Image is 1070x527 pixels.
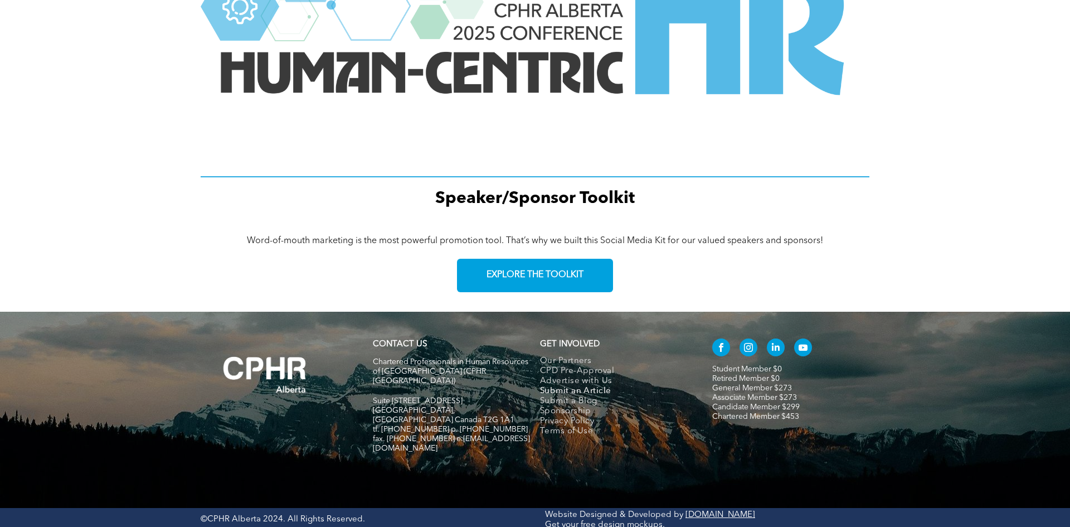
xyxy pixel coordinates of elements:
[540,386,689,397] a: Submit an Article
[712,375,780,383] a: Retired Member $0
[540,356,689,366] a: Our Partners
[201,515,365,524] span: ©CPHR Alberta 2024. All Rights Reserved.
[540,386,611,397] span: Submit an Article
[540,407,689,417] a: Sponsorship
[540,417,689,427] a: Privacy Policy
[373,435,530,452] span: fax. [PHONE_NUMBER] e:[EMAIL_ADDRESS][DOMAIN_NAME]
[373,358,528,385] span: Chartered Professionals in Human Resources of [GEOGRAPHIC_DATA] (CPHR [GEOGRAPHIC_DATA])
[712,384,792,392] a: General Member $273
[540,366,689,376] a: CPD Pre-Approval
[794,339,812,359] a: youtube
[712,403,800,411] a: Candidate Member $299
[540,397,689,407] a: Submit a Blog
[540,427,689,437] a: Terms of Use
[540,340,600,349] span: GET INVOLVED
[457,259,613,292] a: EXPLORE THE TOOLKIT
[373,397,463,405] span: Suite [STREET_ADDRESS]
[712,413,799,420] a: Chartered Member $453
[712,365,782,373] a: Student Member $0
[740,339,757,359] a: instagram
[487,270,583,281] span: EXPLORE THE TOOLKIT
[545,511,683,519] a: Website Designed & Developed by
[373,426,528,433] span: tf. [PHONE_NUMBER] p. [PHONE_NUMBER]
[712,339,730,359] a: facebook
[373,340,427,349] a: CONTACT US
[685,511,755,519] a: [DOMAIN_NAME]
[767,339,785,359] a: linkedin
[435,190,635,207] span: Speaker/Sponsor Toolkit
[540,376,689,386] a: Advertise with Us
[247,236,823,245] span: Word-of-mouth marketing is the most powerful promotion tool. That’s why we built this Social Medi...
[373,407,514,424] span: [GEOGRAPHIC_DATA], [GEOGRAPHIC_DATA] Canada T2G 1A1
[201,334,329,415] img: A white background with a few lines on it
[712,394,797,402] a: Associate Member $273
